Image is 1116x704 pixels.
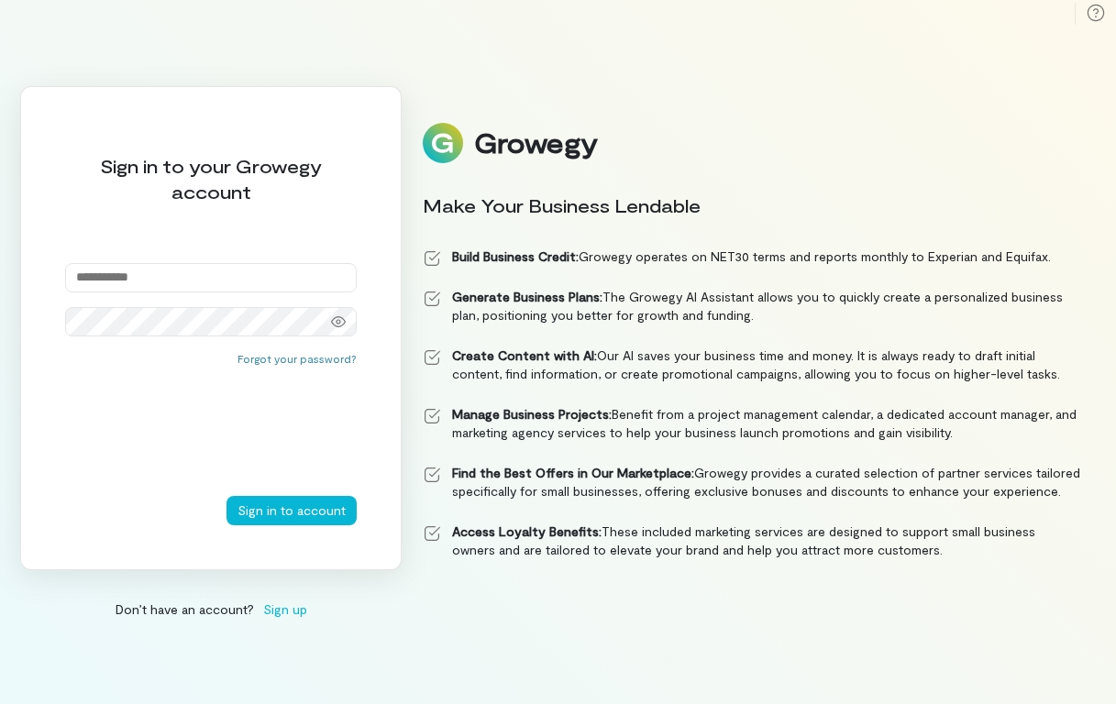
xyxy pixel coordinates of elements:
strong: Create Content with AI: [452,347,597,363]
strong: Access Loyalty Benefits: [452,523,602,539]
strong: Generate Business Plans: [452,289,602,304]
div: Growegy [474,127,597,159]
button: Sign in to account [227,496,357,525]
li: Our AI saves your business time and money. It is always ready to draft initial content, find info... [423,346,1081,383]
div: Don’t have an account? [20,599,402,619]
img: Logo [423,123,463,163]
li: Growegy provides a curated selection of partner services tailored specifically for small business... [423,464,1081,500]
strong: Build Business Credit: [452,248,579,264]
div: Sign in to your Growegy account [65,153,357,204]
strong: Find the Best Offers in Our Marketplace: [452,465,694,480]
span: Sign up [263,599,307,619]
li: These included marketing services are designed to support small business owners and are tailored ... [423,522,1081,559]
li: Growegy operates on NET30 terms and reports monthly to Experian and Equifax. [423,247,1081,266]
button: Forgot your password? [238,351,357,366]
div: Make Your Business Lendable [423,192,1081,218]
li: Benefit from a project management calendar, a dedicated account manager, and marketing agency ser... [423,405,1081,442]
strong: Manage Business Projects: [452,406,612,422]
li: The Growegy AI Assistant allows you to quickly create a personalized business plan, positioning y... [423,288,1081,324]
